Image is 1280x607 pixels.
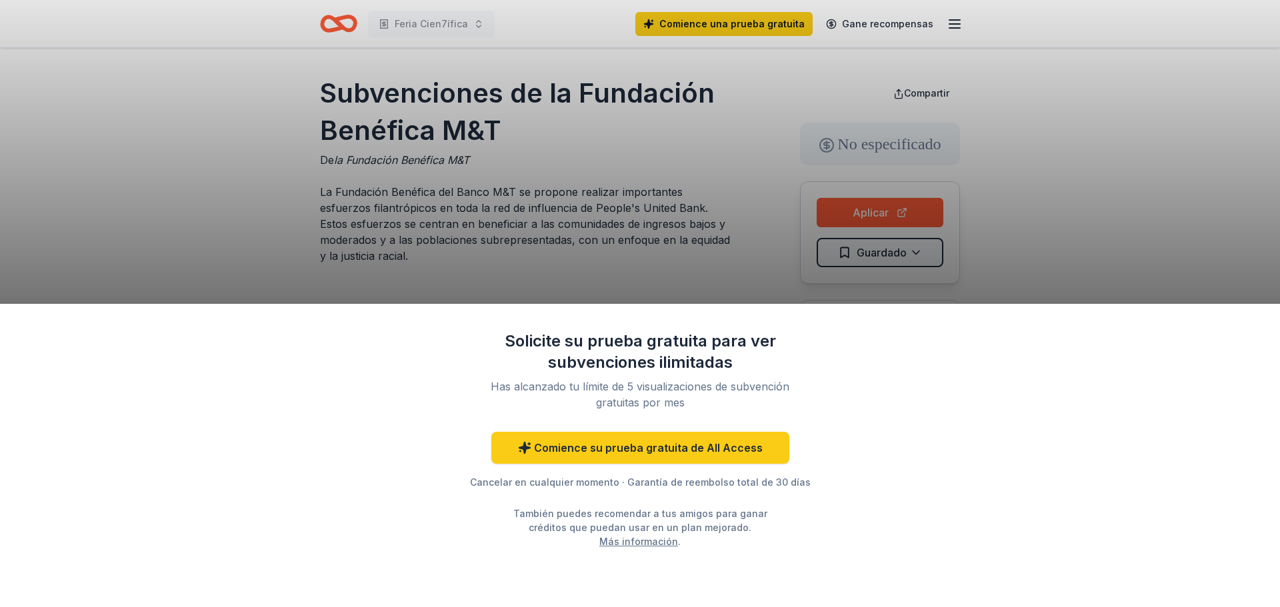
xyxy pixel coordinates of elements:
font: Solicite su prueba gratuita para ver subvenciones ilimitadas [505,331,776,372]
font: Cancelar en cualquier momento · Garantía de reembolso total de 30 días [470,476,811,488]
a: Comience su prueba gratuita de All Access [491,432,789,464]
font: Comience su prueba gratuita de All Access [534,441,763,454]
font: . [678,536,681,547]
font: Has alcanzado tu límite de 5 visualizaciones de subvención gratuitas por mes [491,380,789,409]
a: Más información [599,534,678,548]
font: Más información [599,536,678,547]
font: También puedes recomendar a tus amigos para ganar créditos que puedan usar en un plan mejorado. [513,508,767,533]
